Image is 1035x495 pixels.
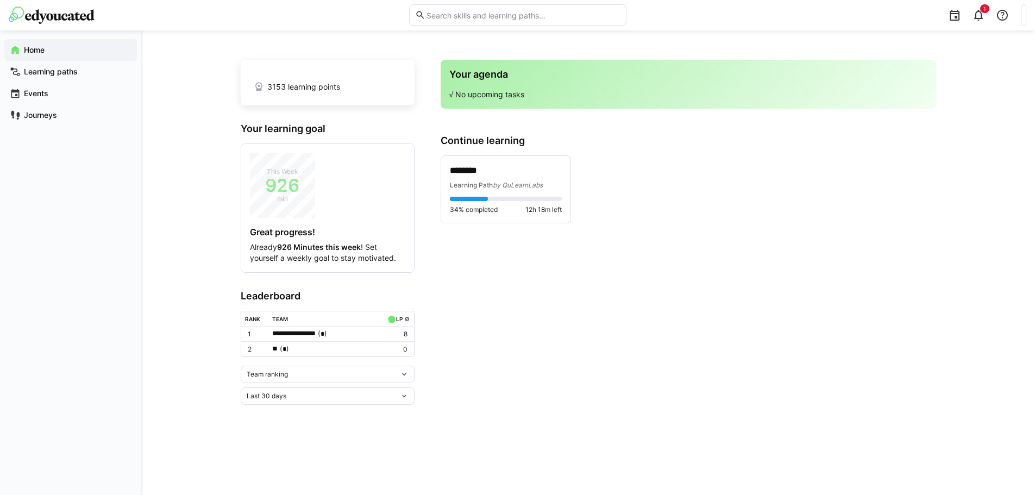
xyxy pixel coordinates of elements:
[425,10,620,20] input: Search skills and learning paths…
[267,82,340,92] span: 3153 learning points
[241,290,415,302] h3: Leaderboard
[277,242,361,252] strong: 926 Minutes this week
[245,316,260,322] div: Rank
[525,205,562,214] span: 12h 18m left
[441,135,936,147] h3: Continue learning
[250,242,405,264] p: Already ! Set yourself a weekly goal to stay motivated.
[493,181,543,189] span: by QuLearnLabs
[280,343,289,355] span: ( )
[241,123,415,135] h3: Your learning goal
[247,370,288,379] span: Team ranking
[385,330,407,339] p: 8
[450,181,493,189] span: Learning Path
[247,392,286,400] span: Last 30 days
[318,328,327,340] span: ( )
[405,314,410,323] a: ø
[248,330,264,339] p: 1
[449,68,927,80] h3: Your agenda
[272,316,288,322] div: Team
[248,345,264,354] p: 2
[450,205,498,214] span: 34% completed
[385,345,407,354] p: 0
[983,5,986,12] span: 1
[449,89,927,100] p: √ No upcoming tasks
[250,227,405,237] h4: Great progress!
[396,316,403,322] div: LP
